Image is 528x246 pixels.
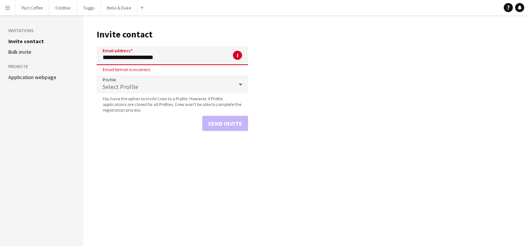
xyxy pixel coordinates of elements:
h1: Invite contact [97,29,248,40]
button: Oddbox [49,0,77,15]
span: Select Profile [103,83,138,90]
a: Application webpage [8,74,56,81]
button: Tuggs [77,0,101,15]
span: Email format is incorrect. [97,67,157,72]
button: Bella & Duke [101,0,137,15]
button: Pact Coffee [16,0,49,15]
a: Invite contact [8,38,44,45]
span: You have the option to invite Crew to a Profile. However, if Profile applications are closed for ... [97,96,248,113]
h3: Invitations [8,27,75,34]
h3: Promote [8,63,75,70]
a: Bulk invite [8,48,31,55]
